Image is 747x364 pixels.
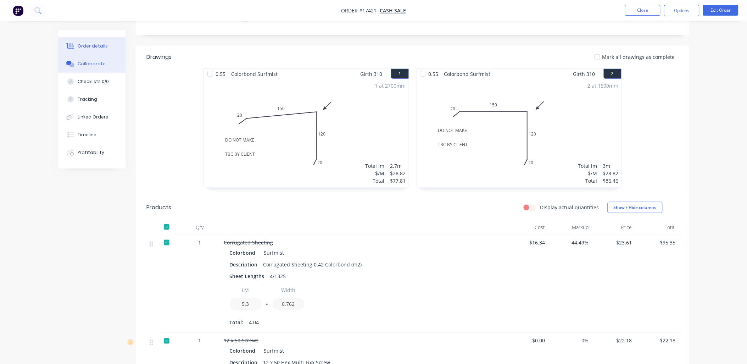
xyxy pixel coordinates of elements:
[417,79,621,187] div: DO NOT MAKETBC BY CLIENT20150120202 at 1500mmTotal lm$/MTotal3m$28.82$86.46
[603,177,619,184] div: $86.46
[508,337,546,344] span: $0.00
[78,114,108,120] div: Linked Orders
[595,337,632,344] span: $22.18
[230,271,267,281] div: Sheet Lengths
[638,239,676,246] span: $95.35
[578,170,597,177] div: $/M
[592,220,635,235] div: Price
[366,170,385,177] div: $/M
[147,53,172,61] div: Drawings
[588,82,619,89] div: 2 at 1500mm
[78,43,108,49] div: Order details
[78,149,104,156] div: Profitability
[380,7,406,14] a: Cash Sale
[230,298,262,310] input: Value
[375,82,406,89] div: 1 at 2700mm
[441,69,494,79] span: Colorbond Surfmist
[366,162,385,170] div: Total lm
[230,248,258,258] div: Colorbond
[267,271,289,281] div: 4/1325
[426,69,441,79] span: 0.55
[179,220,221,235] div: Qty
[204,79,409,187] div: DO NOT MAKETBC BY CLIENT20150120201 at 2700mmTotal lm$/MTotal2.7m$28.82$77.81
[664,5,699,16] button: Options
[602,53,675,61] span: Mark all drawings as complete
[703,5,738,16] button: Edit Order
[625,5,660,16] button: Close
[540,204,599,211] label: Display actual quantities
[58,73,126,90] button: Checklists 0/0
[390,162,406,170] div: 2.7m
[230,284,262,297] input: Label
[229,69,281,79] span: Colorbond Surfmist
[78,78,109,85] div: Checklists 0/0
[638,337,676,344] span: $22.18
[391,69,409,79] button: 1
[603,170,619,177] div: $28.82
[366,177,385,184] div: Total
[78,61,106,67] div: Collaborate
[505,220,548,235] div: Cost
[199,239,201,246] span: 1
[230,259,261,270] div: Description
[551,239,589,246] span: 44.49%
[261,259,365,270] div: Corrugated Sheeting 0.42 Colorbond (m2)
[551,337,589,344] span: 0%
[548,220,592,235] div: Markup
[58,108,126,126] button: Linked Orders
[58,90,126,108] button: Tracking
[249,319,259,326] span: 4.04
[58,37,126,55] button: Order details
[230,346,258,356] div: Colorbond
[58,55,126,73] button: Collaborate
[147,203,172,212] div: Products
[604,69,621,79] button: 2
[261,248,284,258] div: Surfmist
[58,144,126,161] button: Profitability
[78,96,97,103] div: Tracking
[573,69,595,79] span: Girth 310
[595,239,632,246] span: $23.61
[78,132,96,138] div: Timeline
[635,220,679,235] div: Total
[578,162,597,170] div: Total lm
[261,346,284,356] div: Surfmist
[230,319,244,326] span: Total:
[341,7,380,14] span: Order #17421 -
[273,298,305,310] input: Value
[578,177,597,184] div: Total
[224,239,273,246] span: Corrugated Sheeting
[390,177,406,184] div: $77.81
[224,337,259,344] span: 12 x 50 Screws
[603,162,619,170] div: 3m
[608,202,663,213] button: Show / Hide columns
[213,69,229,79] span: 0.55
[58,126,126,144] button: Timeline
[390,170,406,177] div: $28.82
[13,5,23,16] img: Factory
[199,337,201,344] span: 1
[508,239,546,246] span: $16.34
[361,69,383,79] span: Girth 310
[273,284,305,297] input: Label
